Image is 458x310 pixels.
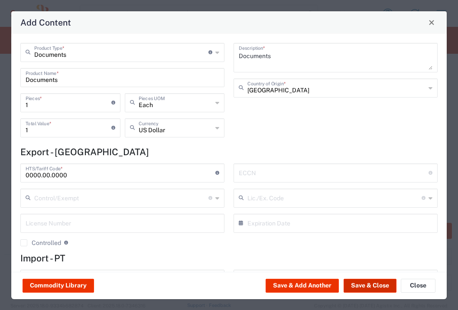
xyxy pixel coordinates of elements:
button: Commodity Library [23,279,94,293]
button: Close [401,279,435,293]
button: Save & Add Another [266,279,339,293]
label: Controlled [20,239,61,246]
h4: Add Content [20,16,71,29]
h4: Import - PT [20,253,438,264]
h4: Export - [GEOGRAPHIC_DATA] [20,147,438,157]
button: Close [426,16,438,29]
button: Save & Close [344,279,396,293]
